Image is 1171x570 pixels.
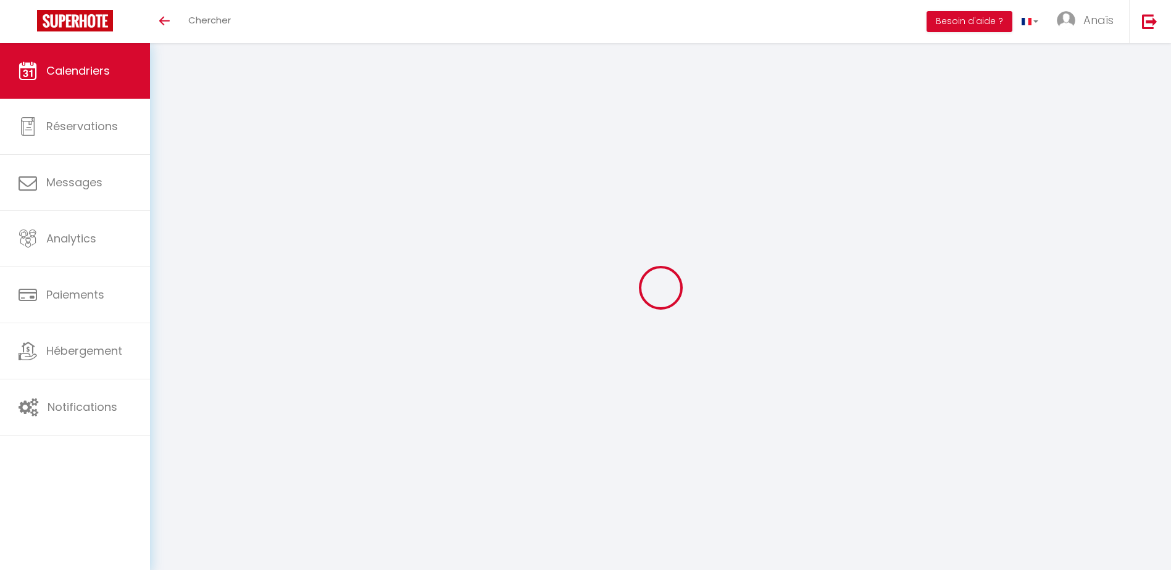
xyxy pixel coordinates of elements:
[46,231,96,246] span: Analytics
[188,14,231,27] span: Chercher
[1083,12,1114,28] span: Anaïs
[46,287,104,302] span: Paiements
[46,175,102,190] span: Messages
[46,343,122,358] span: Hébergement
[46,63,110,78] span: Calendriers
[37,10,113,31] img: Super Booking
[48,399,117,415] span: Notifications
[46,118,118,134] span: Réservations
[1057,11,1075,30] img: ...
[927,11,1012,32] button: Besoin d'aide ?
[1142,14,1157,29] img: logout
